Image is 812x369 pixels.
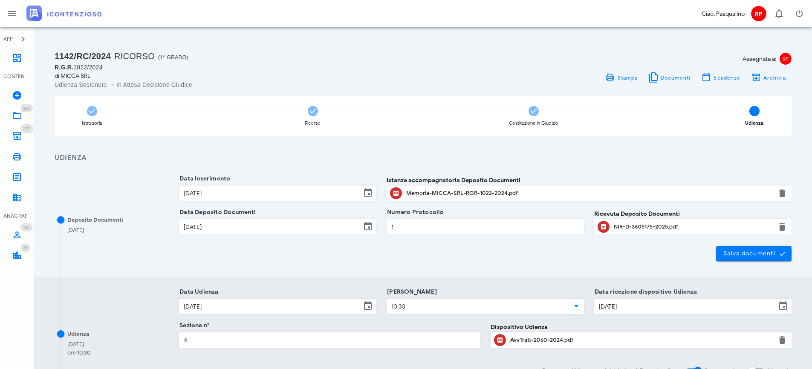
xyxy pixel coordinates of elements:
[177,288,219,296] label: Data Udienza
[406,186,772,200] div: Clicca per aprire un'anteprima del file o scaricarlo
[387,220,584,234] input: Numero Protocollo
[696,72,746,83] button: Scadenze
[67,226,84,235] div: [DATE]
[598,221,610,233] button: Clicca per aprire un'anteprima del file o scaricarlo
[82,121,102,126] div: Istruttoria
[20,243,30,252] span: Distintivo
[406,190,772,197] div: Memoria-MICCA-SRL-RGR-1022-2024.pdf
[748,3,769,24] button: RP
[179,333,480,347] input: Sezione n°
[23,126,31,132] span: 1221
[67,330,89,338] div: Udienza
[384,208,444,217] label: Numero Protocollo
[617,74,638,81] span: Stampa
[491,323,548,332] label: Dispositivo Udienza
[67,216,123,223] span: Deposito Documenti
[751,6,766,21] span: RP
[26,6,101,21] img: logo-text-2x.png
[20,104,33,112] span: Distintivo
[763,74,786,81] span: Archivia
[777,188,787,198] button: Elimina
[3,212,31,220] div: ANAGRAFICA
[780,53,792,65] span: RP
[643,72,696,83] button: Documenti
[745,121,763,126] div: Udienza
[387,176,520,185] label: Istanza accompagnatoria Deposito Documenti
[510,333,772,347] div: Clicca per aprire un'anteprima del file o scaricarlo
[743,54,776,63] span: Assegnata a:
[749,106,760,116] span: 4
[777,222,787,232] button: Elimina
[55,153,792,163] h3: Udienza
[723,250,785,257] span: Salva documenti
[55,63,418,72] div: 1022/2024
[177,208,256,217] label: Data Deposito Documenti
[769,3,789,24] button: Distintivo
[702,9,745,18] div: Ciao, Pasqualino
[592,288,697,296] label: Data ricezione dispositivo Udienza
[660,74,691,81] span: Documenti
[23,225,30,230] span: 461
[55,51,111,61] span: 1142/RC/2024
[20,223,32,232] span: Distintivo
[23,106,30,111] span: 285
[305,121,321,126] div: Ricorso
[23,245,28,251] span: 35
[20,124,33,133] span: Distintivo
[713,74,740,81] span: Scadenze
[600,72,643,83] a: Stampa
[384,288,437,296] label: [PERSON_NAME]
[777,335,787,345] button: Elimina
[67,349,90,357] div: ore 10:30
[390,187,402,199] button: Clicca per aprire un'anteprima del file o scaricarlo
[716,246,792,261] button: Salva documenti
[177,174,230,183] label: Data Inserimento
[55,72,418,80] div: di MICCA SRL
[746,72,792,83] button: Archivia
[594,209,680,218] label: Ricevuta Deposito Documenti
[509,121,558,126] div: Costituzione in Giudizio
[67,340,90,349] div: [DATE]
[55,80,418,89] div: Udienza Sostenuta → In Attesa Decisione Giudice
[614,223,772,230] div: NIR-D-3605175-2025.pdf
[55,64,73,71] span: R.G.R.
[510,337,772,343] div: AvvTratt-2060-2024.pdf
[387,299,567,314] input: Ora Udienza
[158,54,188,60] span: (1° Grado)
[3,73,31,80] div: CONTENZIOSO
[177,321,209,330] label: Sezione n°
[614,220,772,234] div: Clicca per aprire un'anteprima del file o scaricarlo
[494,334,506,346] button: Clicca per aprire un'anteprima del file o scaricarlo
[114,51,155,61] span: Ricorso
